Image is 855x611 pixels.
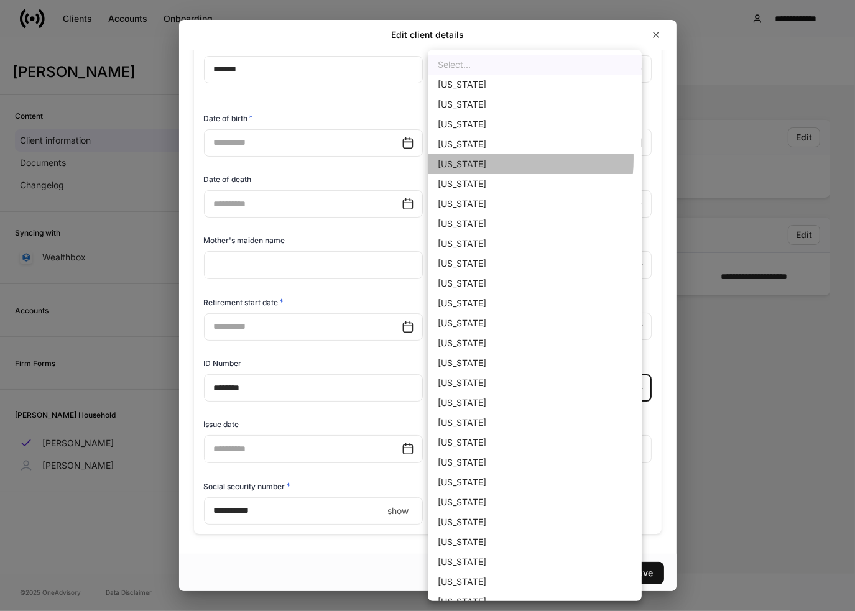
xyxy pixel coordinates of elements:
li: [US_STATE] [428,194,642,214]
li: [US_STATE] [428,174,642,194]
li: [US_STATE] [428,433,642,453]
li: [US_STATE] [428,254,642,273]
li: [US_STATE] [428,273,642,293]
li: [US_STATE] [428,532,642,552]
li: [US_STATE] [428,313,642,333]
li: [US_STATE] [428,94,642,114]
li: [US_STATE] [428,154,642,174]
li: [US_STATE] [428,552,642,572]
li: [US_STATE] [428,134,642,154]
li: [US_STATE] [428,75,642,94]
li: [US_STATE] [428,234,642,254]
li: [US_STATE] [428,373,642,393]
li: [US_STATE] [428,333,642,353]
li: [US_STATE] [428,353,642,373]
li: [US_STATE] [428,293,642,313]
li: [US_STATE] [428,472,642,492]
li: [US_STATE] [428,572,642,592]
li: [US_STATE] [428,413,642,433]
li: [US_STATE] [428,512,642,532]
li: [US_STATE] [428,492,642,512]
li: [US_STATE] [428,214,642,234]
li: [US_STATE] [428,114,642,134]
li: [US_STATE] [428,393,642,413]
li: [US_STATE] [428,453,642,472]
